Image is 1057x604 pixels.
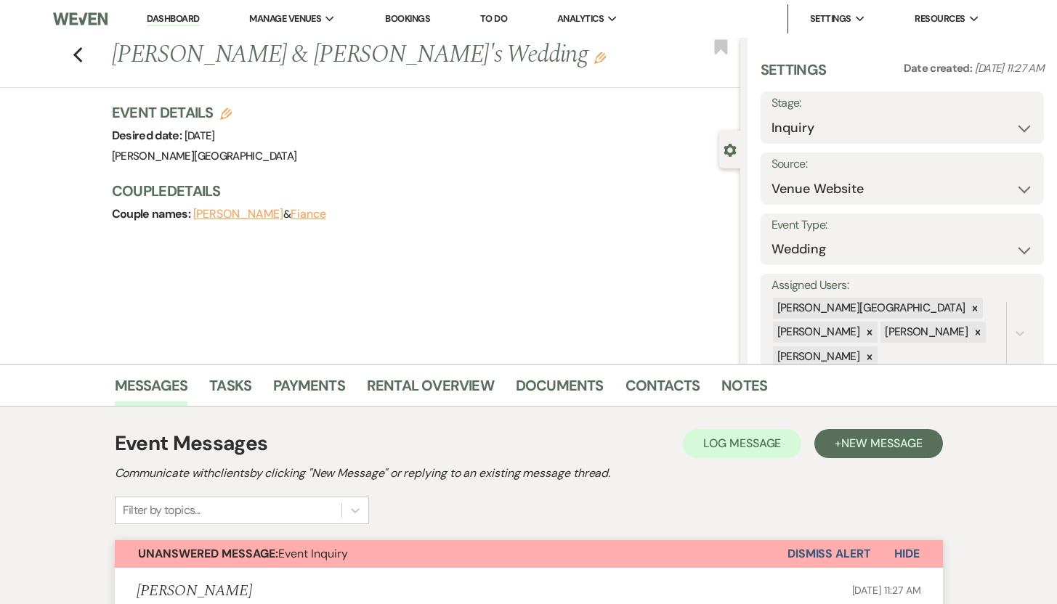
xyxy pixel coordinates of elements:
a: Bookings [385,12,430,25]
button: Close lead details [724,142,737,156]
button: Hide [871,540,943,568]
h2: Communicate with clients by clicking "New Message" or replying to an existing message thread. [115,465,943,482]
div: [PERSON_NAME][GEOGRAPHIC_DATA] [773,298,968,319]
label: Stage: [772,93,1034,114]
button: +New Message [814,429,942,458]
a: Tasks [209,374,251,406]
h1: Event Messages [115,428,268,459]
label: Event Type: [772,215,1034,236]
strong: Unanswered Message: [138,546,278,561]
h3: Couple Details [112,181,726,201]
a: Messages [115,374,188,406]
h3: Event Details [112,102,297,123]
a: Payments [273,374,345,406]
button: Dismiss Alert [787,540,871,568]
a: Dashboard [147,12,199,26]
button: Log Message [683,429,801,458]
button: Edit [594,51,606,64]
span: [DATE] 11:27 AM [975,61,1044,75]
div: Filter by topics... [123,502,201,519]
a: Notes [721,374,767,406]
h1: [PERSON_NAME] & [PERSON_NAME]'s Wedding [112,38,609,73]
span: Log Message [703,436,781,451]
span: Analytics [557,12,604,26]
div: [PERSON_NAME] [773,346,862,367]
span: Date created: [904,61,975,75]
span: Couple names: [112,206,193,221]
span: Desired date: [112,128,185,143]
span: Manage Venues [249,12,321,26]
span: Event Inquiry [138,546,348,561]
div: [PERSON_NAME] [773,322,862,343]
span: New Message [841,436,922,451]
div: [PERSON_NAME] [880,322,970,343]
span: Resources [915,12,965,26]
a: To Do [480,12,507,25]
span: & [193,207,326,221]
h3: Settings [761,60,827,91]
button: Unanswered Message:Event Inquiry [115,540,787,568]
span: Settings [810,12,851,26]
label: Source: [772,154,1034,175]
a: Contacts [625,374,700,406]
span: Hide [894,546,920,561]
button: Fiance [291,208,326,220]
span: [DATE] [185,128,215,143]
img: Weven Logo [53,4,108,34]
label: Assigned Users: [772,275,1034,296]
span: [DATE] 11:27 AM [852,584,921,597]
h5: [PERSON_NAME] [137,582,252,600]
span: [PERSON_NAME][GEOGRAPHIC_DATA] [112,149,297,163]
button: [PERSON_NAME] [193,208,283,220]
a: Documents [516,374,604,406]
a: Rental Overview [367,374,494,406]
